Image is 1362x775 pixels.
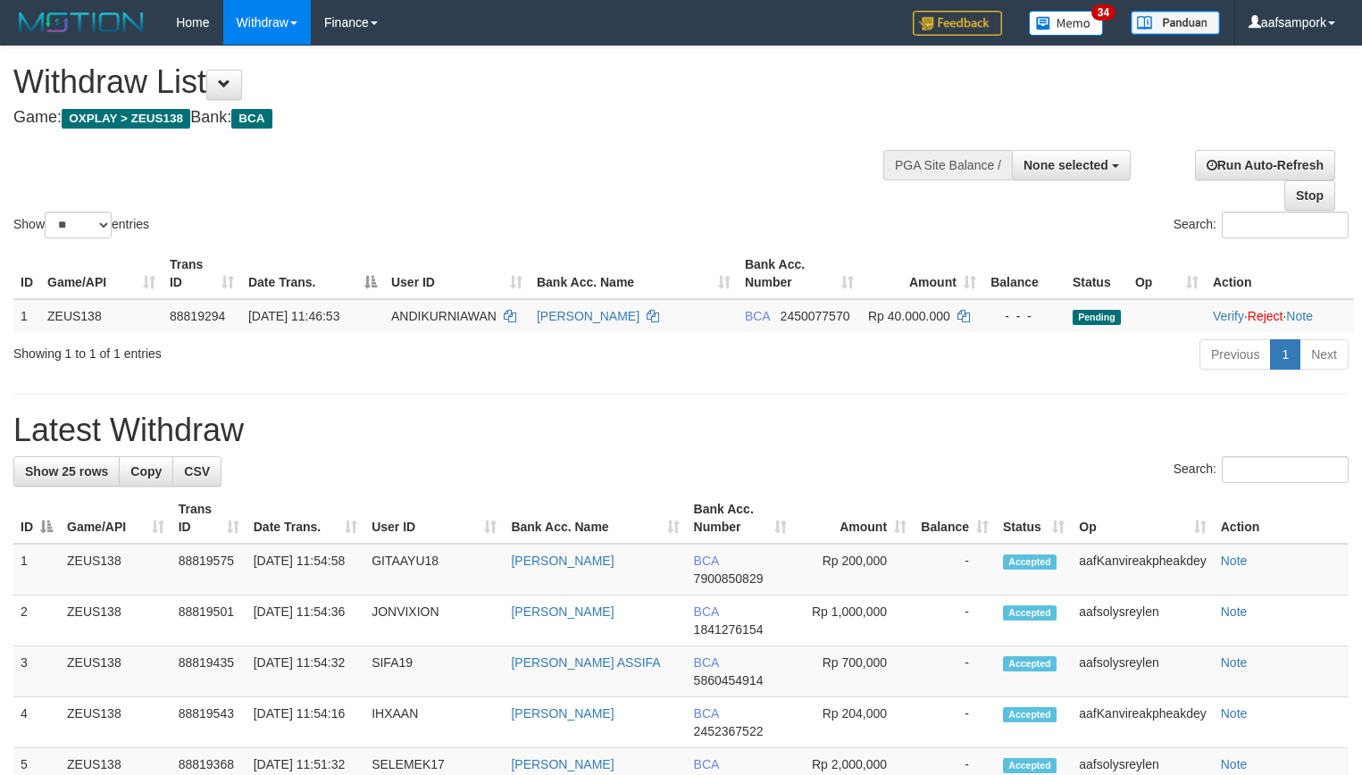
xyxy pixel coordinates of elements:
span: BCA [745,309,770,323]
td: ZEUS138 [60,596,171,646]
td: - [914,697,996,748]
span: BCA [694,655,719,670]
span: Accepted [1003,656,1057,671]
th: Date Trans.: activate to sort column descending [241,248,384,299]
div: PGA Site Balance / [883,150,1012,180]
span: BCA [694,706,719,721]
td: aafsolysreylen [1072,646,1213,697]
span: CSV [184,464,210,479]
a: Show 25 rows [13,456,120,487]
td: 3 [13,646,60,697]
img: Button%20Memo.svg [1029,11,1104,36]
td: aafKanvireakpheakdey [1072,697,1213,748]
a: Note [1221,757,1248,771]
th: Trans ID: activate to sort column ascending [163,248,241,299]
a: Next [1299,339,1349,370]
th: Game/API: activate to sort column ascending [60,493,171,544]
span: Accepted [1003,605,1057,621]
span: Copy [130,464,162,479]
th: Trans ID: activate to sort column ascending [171,493,246,544]
td: - [914,596,996,646]
td: [DATE] 11:54:36 [246,596,364,646]
th: Op: activate to sort column ascending [1072,493,1213,544]
th: Bank Acc. Number: activate to sort column ascending [738,248,861,299]
div: - - - [990,307,1058,325]
th: Bank Acc. Name: activate to sort column ascending [504,493,686,544]
td: GITAAYU18 [364,544,504,596]
td: 88819543 [171,697,246,748]
h1: Latest Withdraw [13,412,1349,448]
span: None selected [1024,158,1108,172]
input: Search: [1222,212,1349,238]
td: [DATE] 11:54:58 [246,544,364,596]
a: [PERSON_NAME] [537,309,639,323]
th: Action [1206,248,1354,299]
span: [DATE] 11:46:53 [248,309,339,323]
td: aafsolysreylen [1072,596,1213,646]
th: Balance: activate to sort column ascending [914,493,996,544]
span: 88819294 [170,309,225,323]
span: Copy 5860454914 to clipboard [694,673,764,687]
td: [DATE] 11:54:32 [246,646,364,697]
span: Accepted [1003,707,1057,722]
span: Copy 2450077570 to clipboard [781,309,850,323]
td: IHXAAN [364,697,504,748]
div: Showing 1 to 1 of 1 entries [13,337,554,362]
a: 1 [1270,339,1300,370]
a: [PERSON_NAME] [511,706,614,721]
a: Run Auto-Refresh [1195,150,1335,180]
td: JONVIXION [364,596,504,646]
label: Show entries [13,212,149,238]
a: [PERSON_NAME] [511,554,614,568]
td: · · [1206,299,1354,332]
th: Balance [983,248,1065,299]
td: 88819501 [171,596,246,646]
h4: Game: Bank: [13,109,890,127]
td: 4 [13,697,60,748]
img: Feedback.jpg [913,11,1002,36]
td: 88819435 [171,646,246,697]
td: ZEUS138 [60,697,171,748]
th: Op: activate to sort column ascending [1128,248,1206,299]
td: ZEUS138 [60,646,171,697]
select: Showentries [45,212,112,238]
td: Rp 1,000,000 [794,596,914,646]
th: Bank Acc. Number: activate to sort column ascending [687,493,795,544]
th: Action [1214,493,1349,544]
span: Pending [1073,310,1121,325]
td: ZEUS138 [60,544,171,596]
td: Rp 200,000 [794,544,914,596]
th: ID: activate to sort column descending [13,493,60,544]
a: Copy [119,456,173,487]
th: ID [13,248,40,299]
th: Amount: activate to sort column ascending [794,493,914,544]
span: Rp 40.000.000 [868,309,950,323]
a: Stop [1284,180,1335,211]
td: 2 [13,596,60,646]
label: Search: [1174,212,1349,238]
td: 1 [13,544,60,596]
span: Show 25 rows [25,464,108,479]
span: OXPLAY > ZEUS138 [62,109,190,129]
th: Bank Acc. Name: activate to sort column ascending [530,248,738,299]
span: Copy 1841276154 to clipboard [694,622,764,637]
td: Rp 204,000 [794,697,914,748]
td: SIFA19 [364,646,504,697]
a: Reject [1248,309,1283,323]
a: [PERSON_NAME] [511,604,614,619]
input: Search: [1222,456,1349,483]
label: Search: [1174,456,1349,483]
a: Note [1221,655,1248,670]
td: aafKanvireakpheakdey [1072,544,1213,596]
span: BCA [694,604,719,619]
td: - [914,544,996,596]
th: Game/API: activate to sort column ascending [40,248,163,299]
th: User ID: activate to sort column ascending [384,248,530,299]
th: Status: activate to sort column ascending [996,493,1072,544]
td: ZEUS138 [40,299,163,332]
span: 34 [1091,4,1116,21]
span: Copy 2452367522 to clipboard [694,724,764,738]
button: None selected [1012,150,1131,180]
a: Verify [1213,309,1244,323]
span: BCA [694,757,719,771]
